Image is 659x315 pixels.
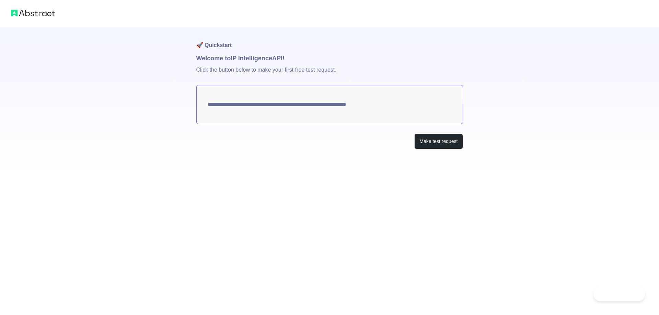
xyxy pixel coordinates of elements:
[196,63,463,85] p: Click the button below to make your first free test request.
[593,287,645,301] iframe: Toggle Customer Support
[11,8,55,18] img: Abstract logo
[196,53,463,63] h1: Welcome to IP Intelligence API!
[196,27,463,53] h1: 🚀 Quickstart
[414,134,463,149] button: Make test request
